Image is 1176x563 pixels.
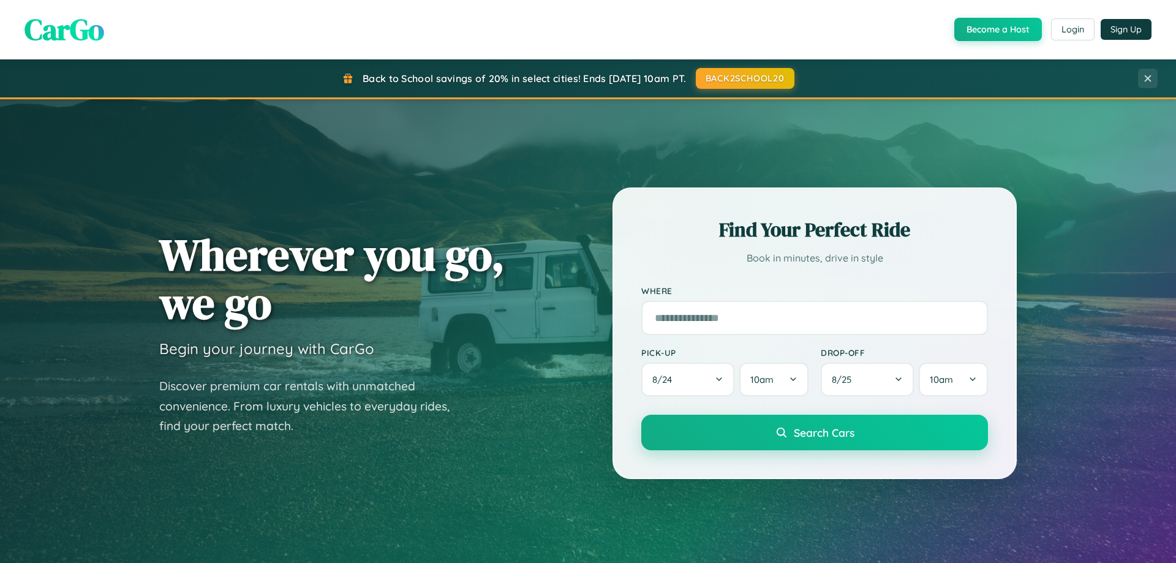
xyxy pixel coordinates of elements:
label: Pick-up [641,347,809,358]
span: 10am [930,374,953,385]
button: BACK2SCHOOL20 [696,68,794,89]
span: 8 / 25 [832,374,858,385]
button: 10am [919,363,988,396]
label: Where [641,285,988,296]
button: Become a Host [954,18,1042,41]
p: Book in minutes, drive in style [641,249,988,267]
h2: Find Your Perfect Ride [641,216,988,243]
button: 8/24 [641,363,734,396]
h3: Begin your journey with CarGo [159,339,374,358]
span: Back to School savings of 20% in select cities! Ends [DATE] 10am PT. [363,72,686,85]
span: Search Cars [794,426,854,439]
p: Discover premium car rentals with unmatched convenience. From luxury vehicles to everyday rides, ... [159,376,466,436]
button: 8/25 [821,363,914,396]
span: 8 / 24 [652,374,678,385]
button: Search Cars [641,415,988,450]
button: 10am [739,363,809,396]
h1: Wherever you go, we go [159,230,505,327]
label: Drop-off [821,347,988,358]
button: Login [1051,18,1095,40]
span: CarGo [24,9,104,50]
span: 10am [750,374,774,385]
button: Sign Up [1101,19,1151,40]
